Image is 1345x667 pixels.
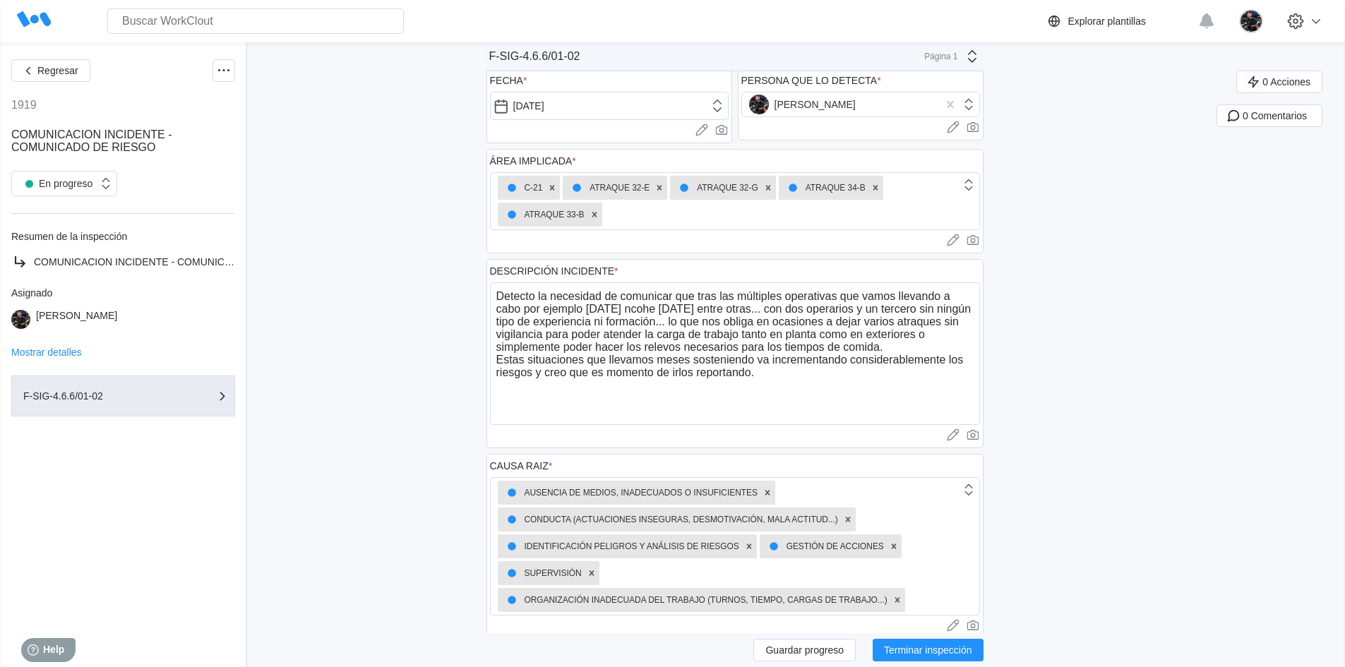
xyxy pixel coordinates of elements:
[502,178,543,198] div: C-21
[489,50,580,63] div: F-SIG-4.6.6/01-02
[11,59,90,82] button: Regresar
[674,178,758,198] div: ATRAQUE 32-G
[490,282,980,425] textarea: Detecto la necesidad de comunicar que tras las múltiples operativas que vamos llevando a cabo por...
[873,639,984,661] button: Terminar inspección
[34,256,304,268] span: COMUNICACION INCIDENTE - COMUNICADO DE RIESGO
[490,265,618,277] div: DESCRIPCIÓN INCIDENTE
[11,128,172,153] span: COMUNICACION INCIDENTE - COMUNICADO DE RIESGO
[11,99,37,112] div: 1919
[11,310,30,329] img: 2a7a337f-28ec-44a9-9913-8eaa51124fce.jpg
[36,310,117,329] div: [PERSON_NAME]
[1217,104,1322,127] button: 0 Comentarios
[1239,9,1263,33] img: 2a7a337f-28ec-44a9-9913-8eaa51124fce.jpg
[490,92,729,120] input: Seleccionar fecha
[11,375,235,416] button: F-SIG-4.6.6/01-02
[11,253,235,270] a: COMUNICACION INCIDENTE - COMUNICADO DE RIESGO
[490,460,553,471] div: CAUSA RAIZ
[741,75,881,86] div: PERSONA QUE LO DETECTA
[502,205,585,224] div: ATRAQUE 33-B
[1243,111,1307,121] span: 0 Comentarios
[11,287,235,299] div: Asignado
[1262,77,1310,87] span: 0 Acciones
[749,95,769,114] img: 2a7a337f-28ec-44a9-9913-8eaa51124fce.jpg
[1046,13,1192,30] a: Explorar plantillas
[490,75,527,86] div: FECHA
[753,639,856,661] button: Guardar progreso
[107,8,404,34] input: Buscar WorkClout
[502,483,758,503] div: AUSENCIA DE MEDIOS, INADECUADOS O INSUFICIENTES
[783,178,866,198] div: ATRAQUE 34-B
[502,590,887,610] div: ORGANIZACIÓN INADECUADA DEL TRABAJO (TURNOS, TIEMPO, CARGAS DE TRABAJO...)
[502,563,582,583] div: SUPERVISIÓN
[884,645,972,655] span: Terminar inspección
[37,66,78,76] span: Regresar
[19,174,92,193] div: En progreso
[1068,16,1147,27] div: Explorar plantillas
[1236,71,1322,93] button: 0 Acciones
[765,645,844,655] span: Guardar progreso
[502,510,838,529] div: CONDUCTA (ACTUACIONES INSEGURAS, DESMOTIVACIÓN, MALA ACTITUD...)
[749,95,856,114] div: [PERSON_NAME]
[502,536,739,556] div: IDENTIFICACIÓN PELIGROS Y ANÁLISIS DE RIESGOS
[23,391,165,401] div: F-SIG-4.6.6/01-02
[11,231,235,242] div: Resumen de la inspección
[923,52,958,61] div: Página 1
[764,536,884,556] div: GESTIÓN DE ACCIONES
[11,347,82,357] button: Mostrar detalles
[490,155,576,167] div: ÁREA IMPLICADA
[567,178,650,198] div: ATRAQUE 32-E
